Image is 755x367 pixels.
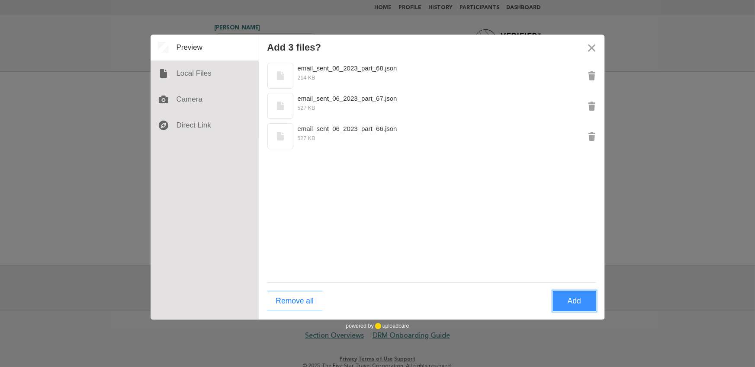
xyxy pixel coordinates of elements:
div: Preview email_sent_06_2023_part_67.json [267,93,579,119]
div: Preview email_sent_06_2023_part_66.json [267,123,579,149]
div: Preview email_sent_06_2023_part_68.json [267,63,579,89]
div: 527 KB [267,134,570,143]
div: email_sent_06_2023_part_67.json [298,93,449,104]
button: Close [579,35,605,61]
div: Add 3 files? [267,42,321,53]
button: Remove email_sent_06_2023_part_67.json [579,93,605,119]
div: email_sent_06_2023_part_68.json [298,63,449,73]
div: Local Files [151,61,259,86]
button: Add [553,291,596,311]
button: Remove all [267,291,323,311]
div: email_sent_06_2023_part_66.json [298,123,449,134]
div: 527 KB [267,104,570,112]
div: Direct Link [151,112,259,138]
div: 214 KB [267,73,570,82]
div: Preview [151,35,259,61]
button: Remove email_sent_06_2023_part_66.json [579,123,605,149]
div: powered by [346,320,409,333]
button: Remove email_sent_06_2023_part_68.json [579,63,605,89]
div: Camera [151,86,259,112]
a: uploadcare [374,323,409,329]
